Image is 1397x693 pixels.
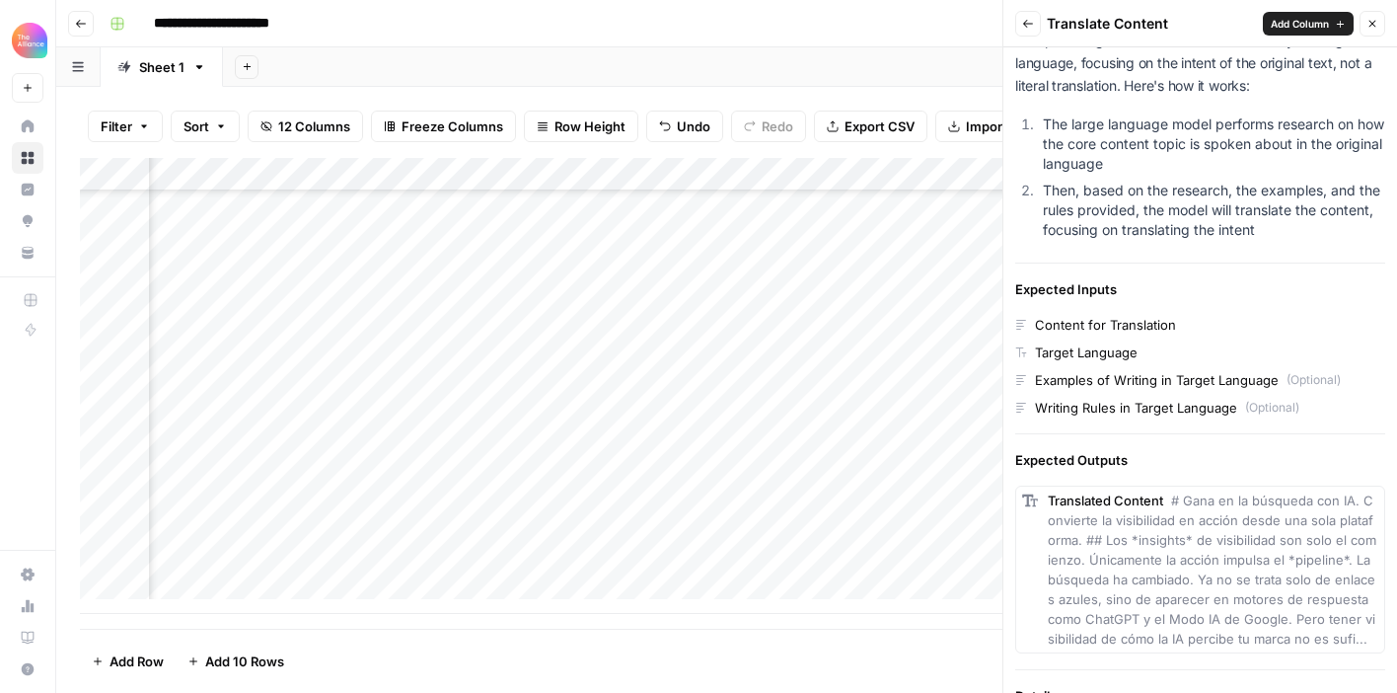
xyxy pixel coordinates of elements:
span: Sort [184,116,209,136]
span: 12 Columns [278,116,350,136]
div: Content for Translation [1035,315,1176,335]
li: The large language model performs research on how the core content topic is spoken about in the o... [1038,115,1385,174]
img: Alliance Logo [12,23,47,58]
span: # Gana en la búsqueda con IA. Convierte la visibilidad en acción desde una sola plataforma. ## Lo... [1048,493,1376,647]
a: Opportunities [12,205,43,237]
button: Workspace: Alliance [12,16,43,65]
span: Import CSV [966,116,1037,136]
button: Redo [731,111,806,142]
div: Target Language [1035,343,1138,362]
span: Translated Content [1048,493,1163,508]
div: Sheet 1 [139,57,184,77]
button: Freeze Columns [371,111,516,142]
button: Add 10 Rows [176,646,296,677]
button: 12 Columns [248,111,363,142]
a: Your Data [12,237,43,269]
button: Filter [88,111,163,142]
a: Home [12,111,43,142]
a: Insights [12,174,43,205]
span: Filter [101,116,132,136]
a: Usage [12,590,43,622]
a: Settings [12,559,43,590]
span: Undo [677,116,710,136]
span: Row Height [554,116,625,136]
a: Sheet 1 [101,47,223,87]
div: Writing Rules in Target Language [1035,398,1237,418]
button: Export CSV [814,111,927,142]
div: Expected Inputs [1015,279,1385,299]
div: Expected Outputs [1015,450,1385,470]
span: Freeze Columns [402,116,503,136]
button: Add Column [1263,12,1354,36]
span: Export CSV [845,116,915,136]
span: Add Column [1271,16,1329,32]
button: Row Height [524,111,638,142]
button: Help + Support [12,654,43,685]
div: Examples of Writing in Target Language [1035,370,1279,390]
a: Learning Hub [12,622,43,654]
span: Add 10 Rows [205,652,284,671]
div: (Optional) [1287,371,1341,389]
span: Add Row [110,652,164,671]
p: This power agent will translate content into your target language, focusing on the intent of the ... [1015,30,1385,97]
li: Then, based on the research, the examples, and the rules provided, the model will translate the c... [1038,181,1385,240]
button: Add Row [80,646,176,677]
div: (Optional) [1245,399,1299,417]
button: Import CSV [935,111,1050,142]
span: Redo [762,116,793,136]
a: Browse [12,142,43,174]
button: Undo [646,111,723,142]
button: Sort [171,111,240,142]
